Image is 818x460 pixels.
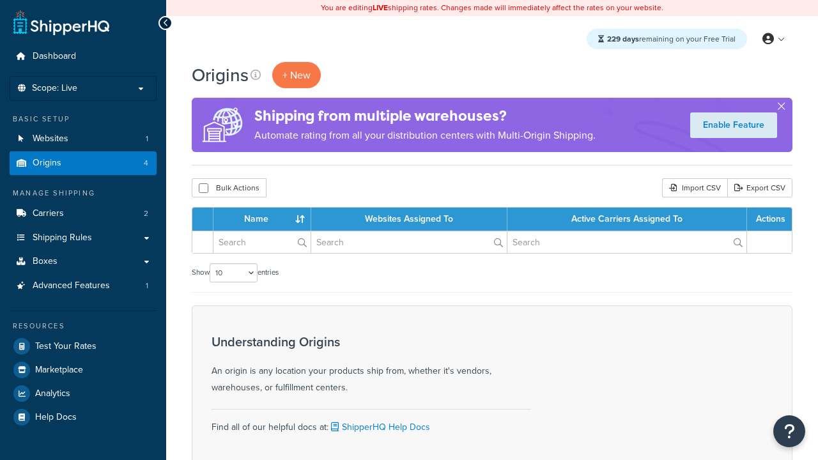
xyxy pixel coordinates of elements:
[210,263,258,282] select: Showentries
[282,68,311,82] span: + New
[192,98,254,152] img: ad-origins-multi-dfa493678c5a35abed25fd24b4b8a3fa3505936ce257c16c00bdefe2f3200be3.png
[33,280,110,291] span: Advanced Features
[146,280,148,291] span: 1
[727,178,792,197] a: Export CSV
[10,406,157,429] a: Help Docs
[507,208,747,231] th: Active Carriers Assigned To
[507,231,746,253] input: Search
[192,263,279,282] label: Show entries
[33,51,76,62] span: Dashboard
[35,341,96,352] span: Test Your Rates
[747,208,792,231] th: Actions
[311,208,507,231] th: Websites Assigned To
[35,412,77,423] span: Help Docs
[212,409,531,436] div: Find all of our helpful docs at:
[33,256,58,267] span: Boxes
[373,2,388,13] b: LIVE
[10,335,157,358] a: Test Your Rates
[146,134,148,144] span: 1
[10,151,157,175] a: Origins 4
[773,415,805,447] button: Open Resource Center
[10,127,157,151] li: Websites
[254,105,596,126] h4: Shipping from multiple warehouses?
[33,233,92,243] span: Shipping Rules
[144,208,148,219] span: 2
[587,29,747,49] div: remaining on your Free Trial
[10,127,157,151] a: Websites 1
[13,10,109,35] a: ShipperHQ Home
[10,45,157,68] a: Dashboard
[213,208,311,231] th: Name
[254,126,596,144] p: Automate rating from all your distribution centers with Multi-Origin Shipping.
[10,188,157,199] div: Manage Shipping
[10,202,157,226] a: Carriers 2
[10,358,157,381] a: Marketplace
[10,274,157,298] li: Advanced Features
[33,208,64,219] span: Carriers
[10,274,157,298] a: Advanced Features 1
[33,158,61,169] span: Origins
[33,134,68,144] span: Websites
[272,62,321,88] a: + New
[35,365,83,376] span: Marketplace
[192,63,249,88] h1: Origins
[328,420,430,434] a: ShipperHQ Help Docs
[311,231,507,253] input: Search
[10,321,157,332] div: Resources
[662,178,727,197] div: Import CSV
[213,231,311,253] input: Search
[10,382,157,405] a: Analytics
[144,158,148,169] span: 4
[10,151,157,175] li: Origins
[10,114,157,125] div: Basic Setup
[212,335,531,349] h3: Understanding Origins
[32,83,77,94] span: Scope: Live
[10,226,157,250] a: Shipping Rules
[192,178,266,197] button: Bulk Actions
[607,33,639,45] strong: 229 days
[10,202,157,226] li: Carriers
[10,250,157,273] a: Boxes
[212,335,531,396] div: An origin is any location your products ship from, whether it's vendors, warehouses, or fulfillme...
[690,112,777,138] a: Enable Feature
[35,388,70,399] span: Analytics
